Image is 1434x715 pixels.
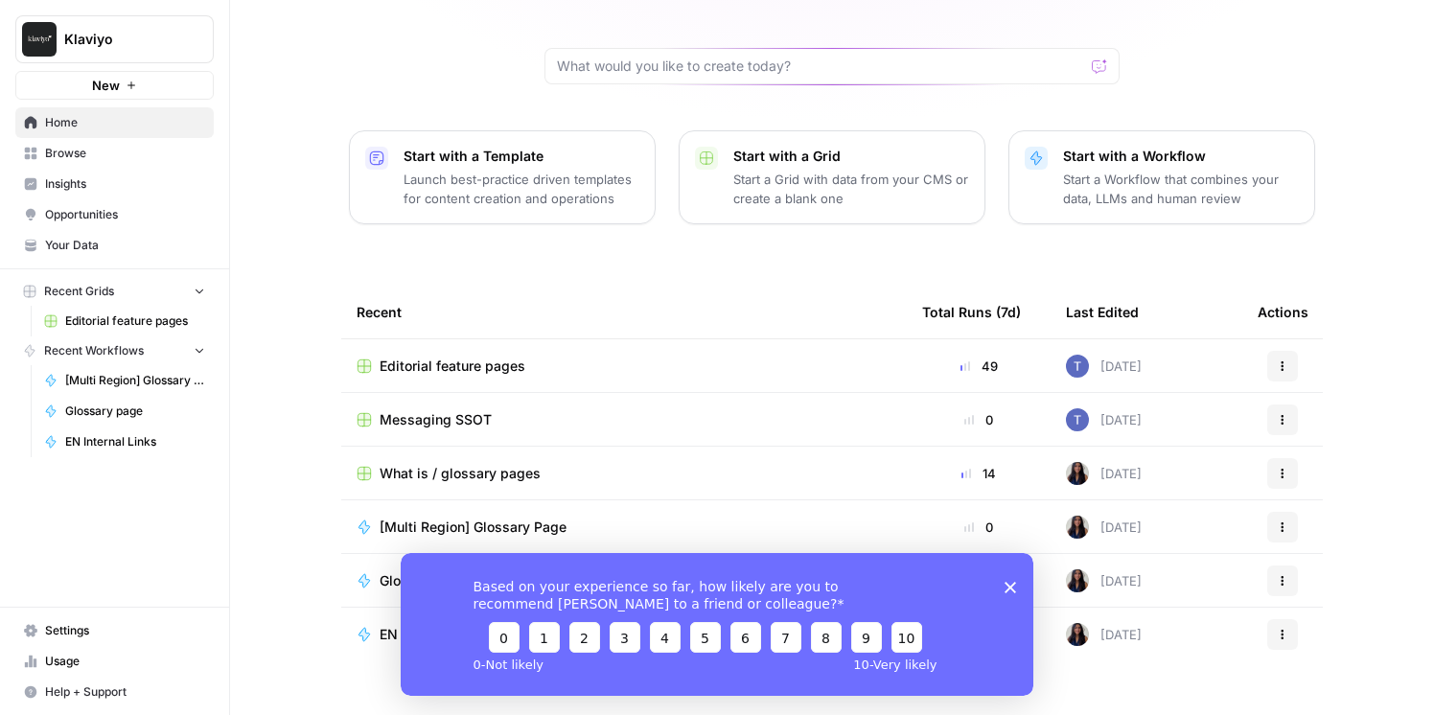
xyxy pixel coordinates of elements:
[15,107,214,138] a: Home
[1066,462,1089,485] img: rox323kbkgutb4wcij4krxobkpon
[35,365,214,396] a: [Multi Region] Glossary Page
[1066,569,1089,592] img: rox323kbkgutb4wcij4krxobkpon
[65,433,205,450] span: EN Internal Links
[15,615,214,646] a: Settings
[45,114,205,131] span: Home
[922,357,1035,376] div: 49
[1066,408,1142,431] div: [DATE]
[15,15,214,63] button: Workspace: Klaviyo
[92,76,120,95] span: New
[1066,408,1089,431] img: x8yczxid6s1iziywf4pp8m9fenlh
[15,199,214,230] a: Opportunities
[65,403,205,420] span: Glossary page
[357,286,891,338] div: Recent
[15,169,214,199] a: Insights
[15,336,214,365] button: Recent Workflows
[45,175,205,193] span: Insights
[1258,286,1308,338] div: Actions
[15,677,214,707] button: Help + Support
[401,553,1033,696] iframe: Survey from AirOps
[922,518,1035,537] div: 0
[1066,286,1139,338] div: Last Edited
[15,138,214,169] a: Browse
[380,357,525,376] span: Editorial feature pages
[64,30,180,49] span: Klaviyo
[45,145,205,162] span: Browse
[35,306,214,336] a: Editorial feature pages
[15,277,214,306] button: Recent Grids
[357,518,891,537] a: [Multi Region] Glossary Page
[15,230,214,261] a: Your Data
[44,342,144,359] span: Recent Workflows
[1066,623,1089,646] img: rox323kbkgutb4wcij4krxobkpon
[22,22,57,57] img: Klaviyo Logo
[1066,462,1142,485] div: [DATE]
[380,571,473,590] span: Glossary page
[45,622,205,639] span: Settings
[922,410,1035,429] div: 0
[45,683,205,701] span: Help + Support
[557,57,1084,76] input: What would you like to create today?
[404,170,639,208] p: Launch best-practice driven templates for content creation and operations
[65,372,205,389] span: [Multi Region] Glossary Page
[357,571,891,590] a: Glossary page
[1066,516,1089,539] img: rox323kbkgutb4wcij4krxobkpon
[679,130,985,224] button: Start with a GridStart a Grid with data from your CMS or create a blank one
[357,357,891,376] a: Editorial feature pages
[1008,130,1315,224] button: Start with a WorkflowStart a Workflow that combines your data, LLMs and human review
[404,147,639,166] p: Start with a Template
[733,170,969,208] p: Start a Grid with data from your CMS or create a blank one
[733,147,969,166] p: Start with a Grid
[357,625,891,644] a: EN Internal Links
[357,464,891,483] a: What is / glossary pages
[15,646,214,677] a: Usage
[380,518,567,537] span: [Multi Region] Glossary Page
[35,427,214,457] a: EN Internal Links
[380,410,492,429] span: Messaging SSOT
[349,130,656,224] button: Start with a TemplateLaunch best-practice driven templates for content creation and operations
[380,625,488,644] span: EN Internal Links
[922,286,1021,338] div: Total Runs (7d)
[922,464,1035,483] div: 14
[44,283,114,300] span: Recent Grids
[1066,516,1142,539] div: [DATE]
[1063,170,1299,208] p: Start a Workflow that combines your data, LLMs and human review
[45,653,205,670] span: Usage
[1066,623,1142,646] div: [DATE]
[65,312,205,330] span: Editorial feature pages
[357,410,891,429] a: Messaging SSOT
[380,464,541,483] span: What is / glossary pages
[1066,355,1089,378] img: x8yczxid6s1iziywf4pp8m9fenlh
[45,237,205,254] span: Your Data
[1066,569,1142,592] div: [DATE]
[1066,355,1142,378] div: [DATE]
[15,71,214,100] button: New
[35,396,214,427] a: Glossary page
[1063,147,1299,166] p: Start with a Workflow
[45,206,205,223] span: Opportunities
